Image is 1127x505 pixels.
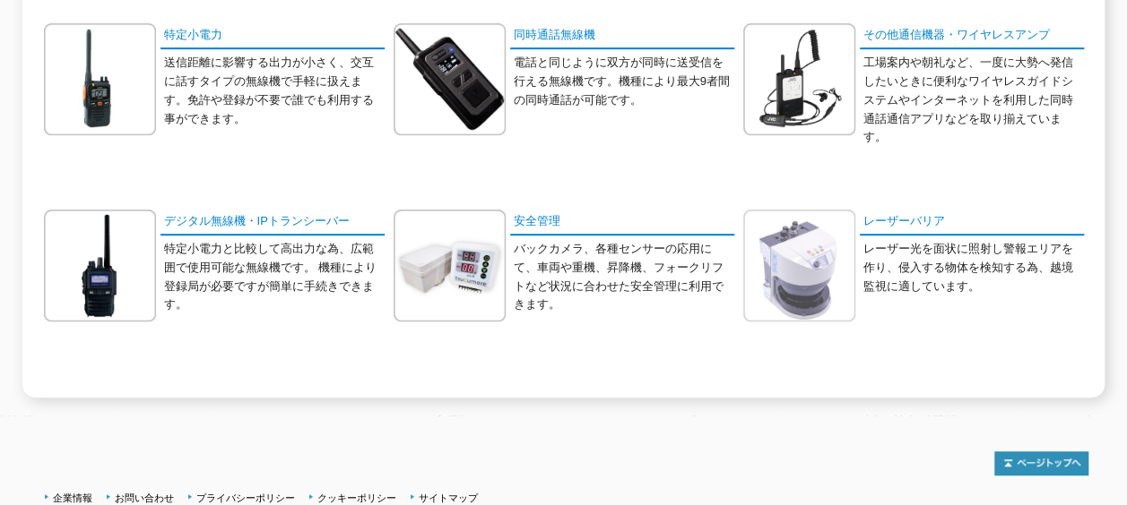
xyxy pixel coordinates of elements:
[860,23,1084,49] a: その他通信機器・ワイヤレスアンプ
[196,492,295,503] a: プライバシーポリシー
[860,210,1084,235] a: レーザーバリア
[394,23,506,135] img: 同時通話無線機
[514,54,734,109] p: 電話と同じように双方が同時に送受信を行える無線機です。機種により最大9者間の同時通話が可能です。
[510,210,734,235] a: 安全管理
[419,492,478,503] a: サイトマップ
[160,210,385,235] a: デジタル無線機・IPトランシーバー
[317,492,396,503] a: クッキーポリシー
[164,54,385,128] p: 送信距離に影響する出力が小さく、交互に話すタイプの無線機で手軽に扱えます。免許や登録が不要で誰でも利用する事ができます。
[394,210,506,321] img: 安全管理
[743,23,855,135] img: その他通信機器・ワイヤレスアンプ
[115,492,174,503] a: お問い合わせ
[743,210,855,321] img: レーザーバリア
[863,54,1084,147] p: 工場案内や朝礼など、一度に大勢へ発信したいときに便利なワイヤレスガイドシステムやインターネットを利用した同時通話通信アプリなどを取り揃えています。
[863,240,1084,295] p: レーザー光を面状に照射し警報エリアを作り、侵入する物体を検知する為、越境監視に適しています。
[994,451,1088,475] img: トップページへ
[44,210,156,321] img: デジタル無線機・IPトランシーバー
[53,492,92,503] a: 企業情報
[514,240,734,314] p: バックカメラ、各種センサーの応用にて、車両や重機、昇降機、フォークリフトなど状況に合わせた安全管理に利用できます。
[160,23,385,49] a: 特定小電力
[510,23,734,49] a: 同時通話無線機
[164,240,385,314] p: 特定小電力と比較して高出力な為、広範囲で使用可能な無線機です。 機種により登録局が必要ですが簡単に手続きできます。
[44,23,156,135] img: 特定小電力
